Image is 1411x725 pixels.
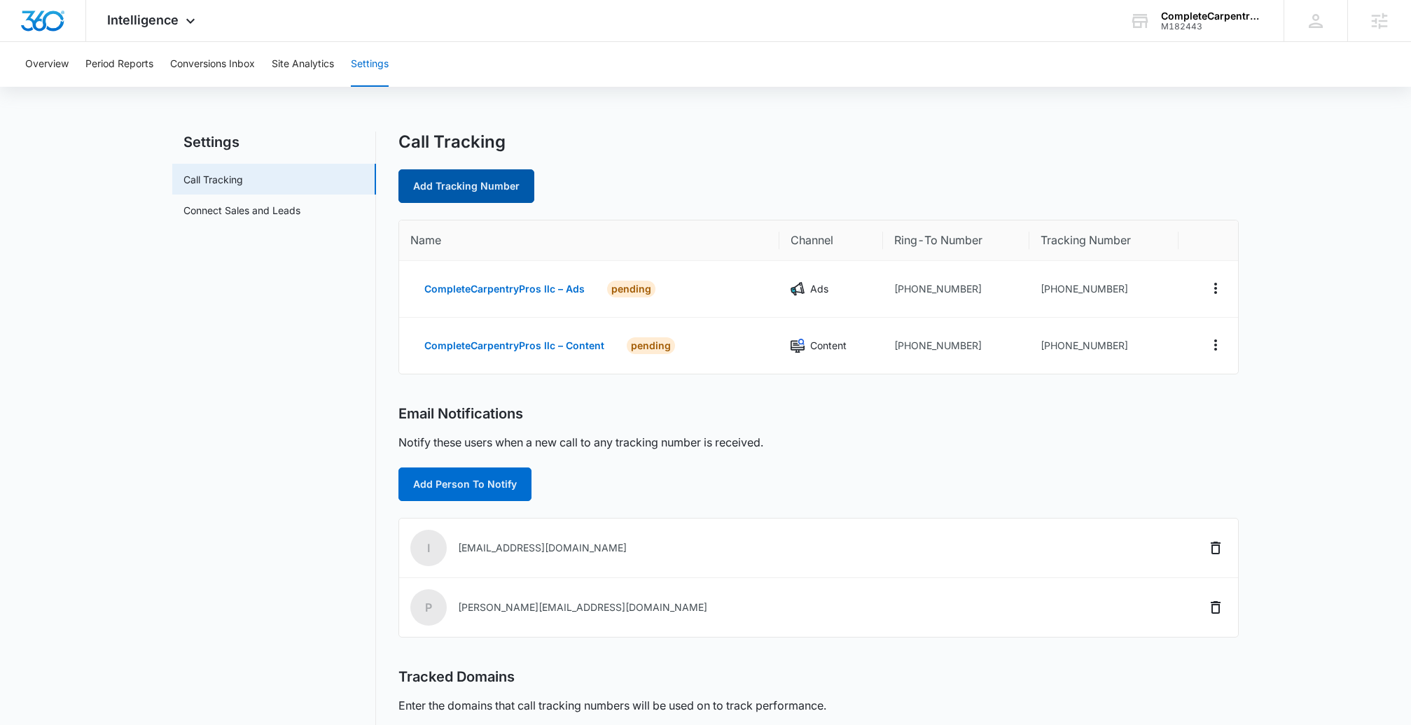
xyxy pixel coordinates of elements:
[351,42,389,87] button: Settings
[25,42,69,87] button: Overview
[399,220,779,261] th: Name
[399,519,1135,578] td: [EMAIL_ADDRESS][DOMAIN_NAME]
[1029,318,1179,374] td: [PHONE_NUMBER]
[399,578,1135,637] td: [PERSON_NAME][EMAIL_ADDRESS][DOMAIN_NAME]
[410,272,599,306] button: CompleteCarpentryPros llc – Ads
[410,589,447,626] span: p
[410,530,447,566] span: i
[398,405,523,423] h2: Email Notifications
[1204,277,1227,300] button: Actions
[883,261,1029,318] td: [PHONE_NUMBER]
[170,42,255,87] button: Conversions Inbox
[607,281,655,297] div: PENDING
[1161,10,1263,22] div: account name
[1161,22,1263,31] div: account id
[1204,537,1227,559] button: Delete
[810,338,847,353] p: Content
[1204,596,1227,619] button: Delete
[779,220,883,261] th: Channel
[1029,261,1179,318] td: [PHONE_NUMBER]
[410,329,618,362] button: CompleteCarpentryPros llc – Content
[791,282,805,296] img: Ads
[85,42,153,87] button: Period Reports
[398,132,506,153] h1: Call Tracking
[398,467,531,501] button: Add Person To Notify
[398,668,515,686] h2: Tracked Domains
[810,281,828,297] p: Ads
[398,697,826,714] p: Enter the domains that call tracking numbers will be used on to track performance.
[883,220,1029,261] th: Ring-To Number
[627,337,675,354] div: PENDING
[398,434,763,451] p: Notify these users when a new call to any tracking number is received.
[183,203,300,218] a: Connect Sales and Leads
[107,13,179,27] span: Intelligence
[1029,220,1179,261] th: Tracking Number
[272,42,334,87] button: Site Analytics
[183,172,243,187] a: Call Tracking
[1204,334,1227,356] button: Actions
[883,318,1029,374] td: [PHONE_NUMBER]
[791,339,805,353] img: Content
[172,132,376,153] h2: Settings
[398,169,534,203] a: Add Tracking Number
